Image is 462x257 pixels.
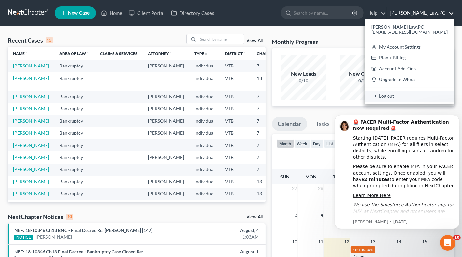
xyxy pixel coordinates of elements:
a: Typeunfold_more [194,51,208,56]
a: Area of Lawunfold_more [59,51,90,56]
div: NextChapter Notices [8,213,73,221]
a: [PERSON_NAME] [13,154,49,160]
td: 7 [252,91,284,103]
td: Bankruptcy [54,151,95,163]
a: [PERSON_NAME] [13,63,49,68]
iframe: Intercom notifications message [332,105,462,239]
div: Recent Cases [8,36,53,44]
span: 13 [369,238,376,246]
div: New Leads [281,70,326,78]
span: 27 [291,184,298,192]
a: Help [364,7,386,19]
div: [PERSON_NAME] Law,PC [365,19,454,104]
span: 11 [317,238,324,246]
td: Individual [189,176,220,188]
td: Bankruptcy [54,60,95,72]
a: Client Portal [125,7,168,19]
td: Individual [189,127,220,139]
div: 15 [46,37,53,43]
a: Calendar [272,117,307,131]
td: Bankruptcy [54,72,95,91]
td: VTB [220,91,252,103]
a: [PERSON_NAME] [13,75,49,81]
span: 14 [395,238,402,246]
td: 7 [252,139,284,151]
td: 7 [252,127,284,139]
td: 7 [252,151,284,163]
input: Search by name... [294,7,353,19]
a: Home [98,7,125,19]
a: Attorneyunfold_more [148,51,173,56]
a: Nameunfold_more [13,51,29,56]
div: 10 [66,214,73,220]
a: [PERSON_NAME] [13,106,49,111]
td: Individual [189,72,220,91]
i: unfold_more [243,52,246,56]
td: [PERSON_NAME] [143,188,189,200]
td: Individual [189,60,220,72]
td: VTB [220,127,252,139]
button: week [294,139,310,148]
iframe: Intercom live chat [440,235,455,251]
td: [PERSON_NAME] [143,103,189,115]
td: Bankruptcy [54,188,95,200]
td: [PERSON_NAME] [143,127,189,139]
td: VTB [220,164,252,176]
td: Bankruptcy [54,91,95,103]
a: View All [247,38,263,43]
td: Bankruptcy [54,127,95,139]
th: Claims & Services [95,47,143,60]
div: NOTICE [14,235,33,240]
td: [PERSON_NAME] [143,151,189,163]
div: New Clients [340,70,386,78]
td: [PERSON_NAME] [143,91,189,103]
td: 13 [252,176,284,188]
span: 10 [291,238,298,246]
td: 7 [252,200,284,212]
a: Directory Cases [168,7,218,19]
a: My Account Settings [365,42,454,53]
span: 3 [294,211,298,219]
a: [PERSON_NAME] Law,PC [387,7,454,19]
div: 1:03AM [182,234,259,240]
td: [PERSON_NAME] [143,200,189,212]
td: Bankruptcy [54,115,95,127]
div: 0/10 [340,78,386,84]
a: View All [247,215,263,219]
button: day [310,139,324,148]
td: VTB [220,188,252,200]
a: [PERSON_NAME] [36,234,72,240]
span: 12 [343,238,350,246]
td: Individual [189,151,220,163]
a: Tasks [310,117,336,131]
a: Upgrade to Whoa [365,74,454,85]
button: list [324,139,336,148]
a: [PERSON_NAME] [13,130,49,136]
td: 13 [252,188,284,200]
td: Bankruptcy [54,139,95,151]
a: Chapterunfold_more [257,51,279,56]
a: [PERSON_NAME] [13,179,49,184]
td: 7 [252,103,284,115]
div: August, 4 [182,227,259,234]
span: 10:10a [353,247,365,252]
button: month [277,139,294,148]
input: Search by name... [198,34,244,44]
td: VTB [220,103,252,115]
a: Plan + Billing [365,52,454,63]
td: 7 [252,164,284,176]
a: [PERSON_NAME] [13,191,49,196]
td: VTB [220,60,252,72]
a: [PERSON_NAME] [13,166,49,172]
span: 4 [320,211,324,219]
td: VTB [220,200,252,212]
td: [PERSON_NAME] [143,176,189,188]
td: Bankruptcy [54,164,95,176]
td: VTB [220,72,252,91]
td: Individual [189,188,220,200]
a: [PERSON_NAME] [13,142,49,148]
